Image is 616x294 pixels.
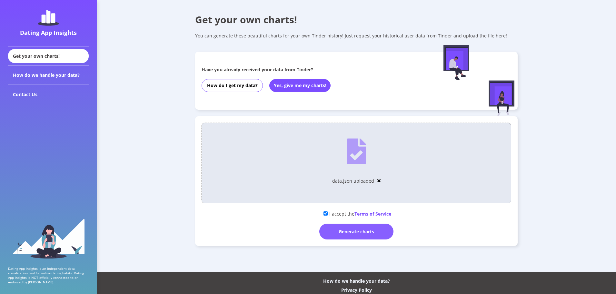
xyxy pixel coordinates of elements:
div: How do we handle your data? [8,66,89,85]
img: dating-app-insights-logo.5abe6921.svg [38,10,59,26]
p: Dating App Insights is an independent data visualization tool for online dating habits. Dating Ap... [8,266,89,284]
div: data.json uploaded [332,178,374,184]
div: How do we handle your data? [323,278,390,284]
div: Privacy Policy [341,287,372,293]
img: male-figure-sitting.c9faa881.svg [443,45,469,80]
div: Generate charts [319,224,393,239]
img: close-solid.cbe4567e.svg [377,178,381,183]
div: Get your own charts! [195,13,518,26]
div: I accept the [202,208,511,219]
div: Dating App Insights [10,29,87,36]
div: Have you already received your data from Tinder? [202,66,418,73]
img: file-uploaded.ea247aa8.svg [347,138,366,164]
button: How do I get my data? [202,79,263,92]
img: female-figure-sitting.afd5d174.svg [489,80,514,116]
button: Yes, give me my charts! [269,79,331,92]
img: sidebar_girl.91b9467e.svg [12,218,85,259]
span: Terms of Service [354,211,391,217]
div: Get your own charts! [8,49,89,63]
div: Contact Us [8,85,89,104]
div: You can generate these beautiful charts for your own Tinder history! Just request your historical... [195,33,518,39]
